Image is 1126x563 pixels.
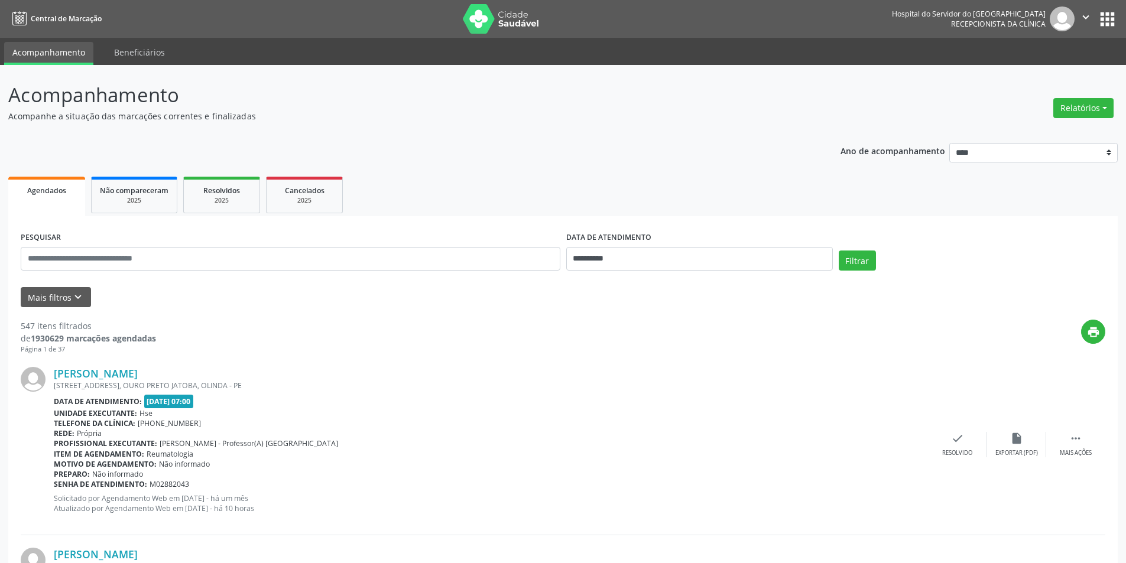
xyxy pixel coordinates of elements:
div: Resolvido [942,449,972,457]
div: Exportar (PDF) [995,449,1038,457]
span: Reumatologia [147,449,193,459]
b: Senha de atendimento: [54,479,147,489]
span: Recepcionista da clínica [951,19,1046,29]
b: Motivo de agendamento: [54,459,157,469]
p: Ano de acompanhamento [841,143,945,158]
a: Beneficiários [106,42,173,63]
img: img [21,367,46,392]
i: print [1087,326,1100,339]
div: de [21,332,156,344]
i: check [951,432,964,445]
a: Acompanhamento [4,42,93,65]
button: Mais filtroskeyboard_arrow_down [21,287,91,308]
div: 2025 [192,196,251,205]
div: Hospital do Servidor do [GEOGRAPHIC_DATA] [892,9,1046,19]
label: PESQUISAR [21,229,61,247]
div: 2025 [100,196,168,205]
p: Acompanhamento [8,80,785,110]
b: Data de atendimento: [54,396,142,406]
span: Própria [77,428,102,438]
div: 2025 [275,196,334,205]
div: [STREET_ADDRESS], OURO PRETO JATOBA, OLINDA - PE [54,380,928,390]
i: keyboard_arrow_down [72,291,85,304]
div: Mais ações [1060,449,1092,457]
button: apps [1097,9,1118,30]
i:  [1069,432,1082,445]
button: Relatórios [1053,98,1114,118]
span: [PHONE_NUMBER] [138,418,201,428]
a: [PERSON_NAME] [54,548,138,561]
span: Resolvidos [203,186,240,196]
button: Filtrar [839,250,876,271]
a: [PERSON_NAME] [54,367,138,380]
span: Agendados [27,186,66,196]
span: Não informado [159,459,210,469]
button: print [1081,320,1105,344]
button:  [1075,6,1097,31]
b: Profissional executante: [54,438,157,448]
b: Preparo: [54,469,90,479]
img: img [1050,6,1075,31]
b: Telefone da clínica: [54,418,135,428]
div: 547 itens filtrados [21,320,156,332]
i:  [1079,11,1092,24]
b: Item de agendamento: [54,449,144,459]
b: Rede: [54,428,74,438]
span: Cancelados [285,186,325,196]
span: Não informado [92,469,143,479]
span: Hse [139,408,152,418]
i: insert_drive_file [1010,432,1023,445]
span: Não compareceram [100,186,168,196]
strong: 1930629 marcações agendadas [31,333,156,344]
a: Central de Marcação [8,9,102,28]
label: DATA DE ATENDIMENTO [566,229,651,247]
b: Unidade executante: [54,408,137,418]
span: Central de Marcação [31,14,102,24]
div: Página 1 de 37 [21,344,156,354]
span: [DATE] 07:00 [144,395,194,408]
p: Solicitado por Agendamento Web em [DATE] - há um mês Atualizado por Agendamento Web em [DATE] - h... [54,493,928,513]
span: [PERSON_NAME] - Professor(A) [GEOGRAPHIC_DATA] [160,438,338,448]
span: M02882043 [150,479,189,489]
p: Acompanhe a situação das marcações correntes e finalizadas [8,110,785,122]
